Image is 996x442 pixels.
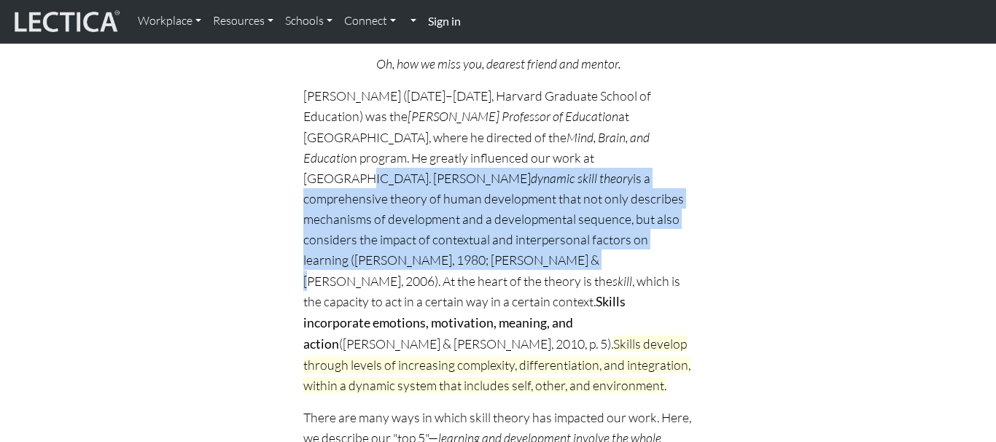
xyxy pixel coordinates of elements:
a: Resources [207,6,279,36]
a: Workplace [132,6,207,36]
strong: Sign in [428,14,461,28]
span: Skills develop through levels of increasing complexity, differentiation, and integration, within ... [303,336,690,393]
i: Mind, Brain, and Educatio [303,129,650,166]
strong: Skills incorporate emotions, motivation, meaning, and action [303,294,626,352]
a: Sign in [422,6,467,37]
i: Oh, how we miss you, dearest friend and mentor. [376,55,620,71]
i: [PERSON_NAME] Professor of Education [408,108,618,124]
a: Schools [279,6,338,36]
a: Connect [338,6,402,36]
i: skill [612,273,632,289]
img: lecticalive [11,8,120,36]
p: [PERSON_NAME] ([DATE]–[DATE], Harvard Graduate School of Education) was the at [GEOGRAPHIC_DATA],... [303,85,693,395]
i: dynamic skill theory [531,170,633,186]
